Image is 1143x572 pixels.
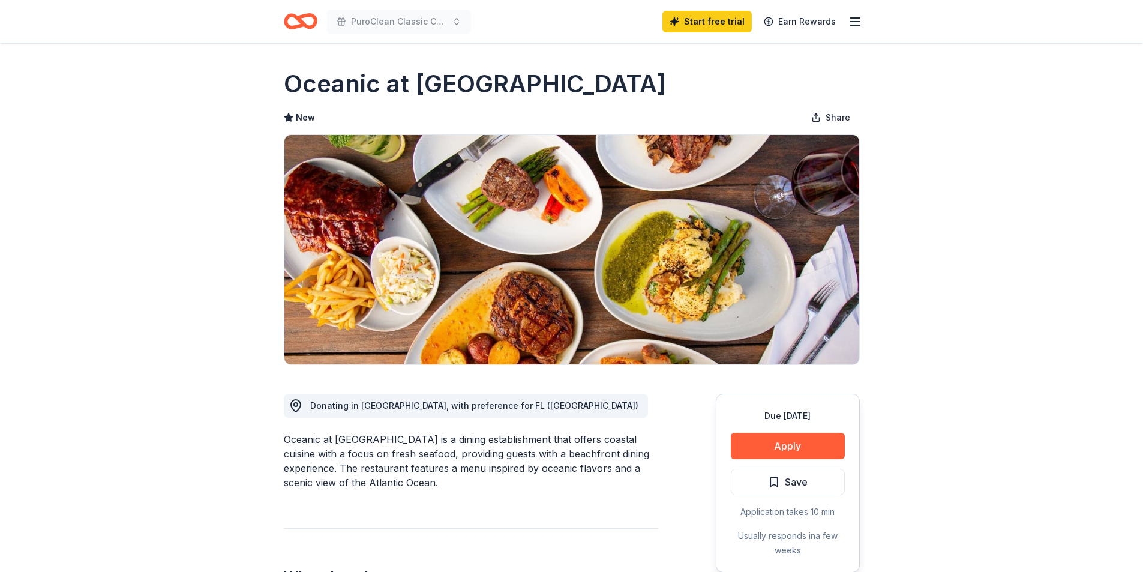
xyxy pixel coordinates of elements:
h1: Oceanic at [GEOGRAPHIC_DATA] [284,67,666,101]
a: Earn Rewards [757,11,843,32]
div: Application takes 10 min [731,505,845,519]
img: Image for Oceanic at Pompano Beach [284,135,859,364]
span: Donating in [GEOGRAPHIC_DATA], with preference for FL ([GEOGRAPHIC_DATA]) [310,400,638,411]
span: Save [785,474,808,490]
a: Start free trial [662,11,752,32]
div: Oceanic at [GEOGRAPHIC_DATA] is a dining establishment that offers coastal cuisine with a focus o... [284,432,658,490]
div: Due [DATE] [731,409,845,423]
div: Usually responds in a few weeks [731,529,845,558]
span: Share [826,110,850,125]
button: Share [802,106,860,130]
a: Home [284,7,317,35]
span: PuroClean Classic Chamber of Commerce Tournament [351,14,447,29]
button: PuroClean Classic Chamber of Commerce Tournament [327,10,471,34]
span: New [296,110,315,125]
button: Save [731,469,845,495]
button: Apply [731,433,845,459]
